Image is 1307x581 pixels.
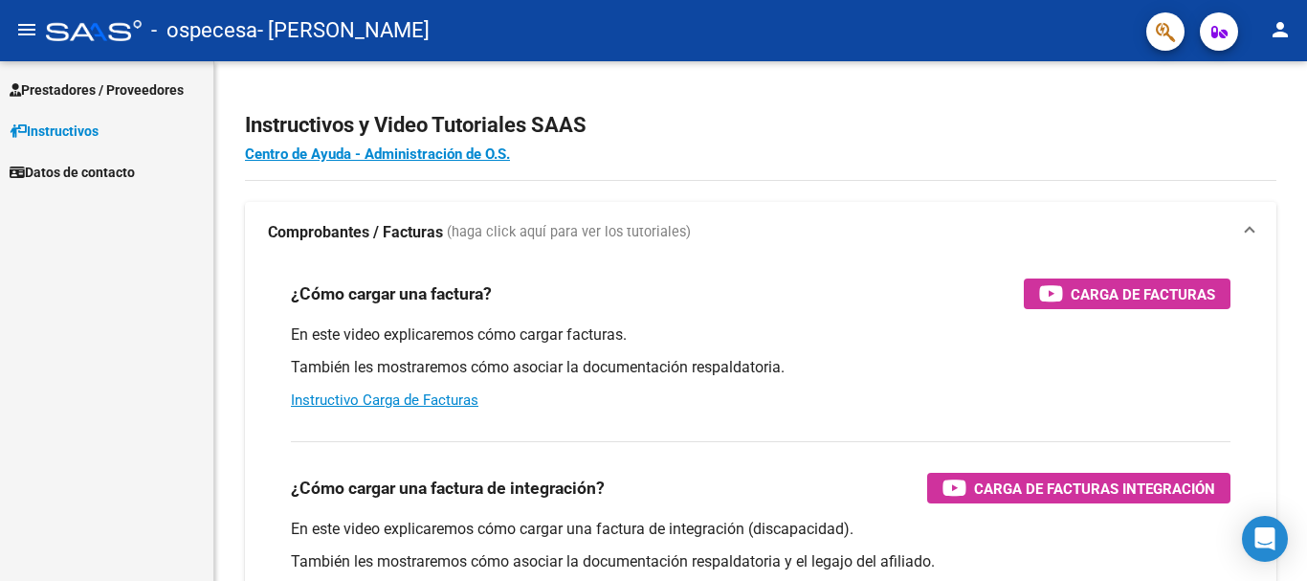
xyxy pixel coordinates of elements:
mat-icon: menu [15,18,38,41]
p: También les mostraremos cómo asociar la documentación respaldatoria y el legajo del afiliado. [291,551,1230,572]
p: En este video explicaremos cómo cargar facturas. [291,324,1230,346]
mat-icon: person [1269,18,1292,41]
span: - [PERSON_NAME] [257,10,430,52]
a: Centro de Ayuda - Administración de O.S. [245,145,510,163]
a: Instructivo Carga de Facturas [291,391,478,409]
p: En este video explicaremos cómo cargar una factura de integración (discapacidad). [291,519,1230,540]
h3: ¿Cómo cargar una factura? [291,280,492,307]
h3: ¿Cómo cargar una factura de integración? [291,475,605,502]
mat-expansion-panel-header: Comprobantes / Facturas (haga click aquí para ver los tutoriales) [245,202,1276,263]
button: Carga de Facturas [1024,279,1230,309]
h2: Instructivos y Video Tutoriales SAAS [245,107,1276,144]
strong: Comprobantes / Facturas [268,222,443,243]
span: Prestadores / Proveedores [10,79,184,101]
span: Datos de contacto [10,162,135,183]
span: Instructivos [10,121,99,142]
div: Open Intercom Messenger [1242,516,1288,562]
p: También les mostraremos cómo asociar la documentación respaldatoria. [291,357,1230,378]
span: - ospecesa [151,10,257,52]
span: Carga de Facturas Integración [974,477,1215,501]
span: (haga click aquí para ver los tutoriales) [447,222,691,243]
button: Carga de Facturas Integración [927,473,1230,503]
span: Carga de Facturas [1071,282,1215,306]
